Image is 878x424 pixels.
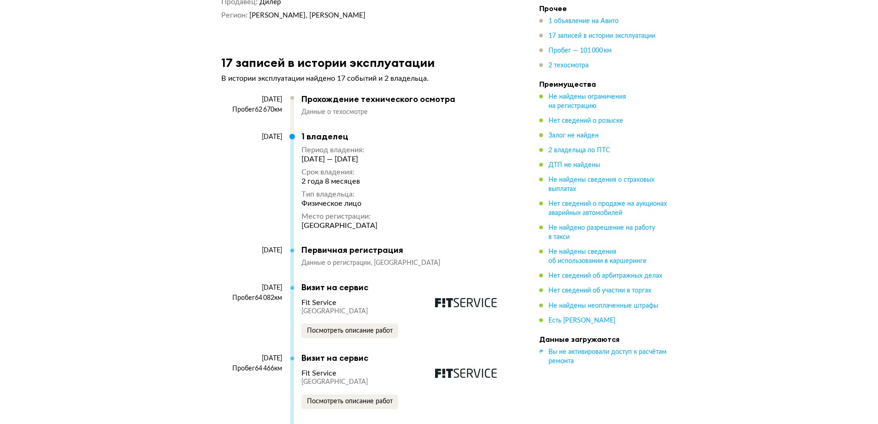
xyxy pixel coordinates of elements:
span: Не найдены сведения об использовании в каршеринге [548,249,647,264]
div: Прохождение технического осмотра [301,94,502,104]
div: 1 владелец [301,131,377,142]
div: Пробег 64 466 км [221,364,282,373]
div: Период владения : [301,145,377,155]
span: Есть [PERSON_NAME] [548,317,615,323]
div: Визит на сервис [301,282,502,293]
div: Тип владельца : [301,190,377,199]
span: 2 владельца по ПТС [548,147,610,154]
div: Физическое лицо [301,199,377,208]
div: Визит на сервис [301,353,502,363]
div: Пробег 64 082 км [221,294,282,302]
h3: 17 записей в истории эксплуатации [221,55,435,70]
span: Пробег — 101 000 км [548,48,612,54]
span: 17 записей в истории эксплуатации [548,33,655,39]
span: [GEOGRAPHIC_DATA] [301,308,368,315]
div: Срок владения : [301,167,377,177]
span: Не найдены неоплаченные штрафы [548,302,658,309]
div: Место регистрации : [301,212,377,221]
span: Данные о регистрации [301,260,374,266]
span: Не найдены сведения о страховых выплатах [548,177,654,192]
dt: Регион [221,11,247,20]
div: [DATE] [221,96,282,104]
div: [DATE] [221,284,282,292]
span: ДТП не найдены [548,162,600,168]
span: [GEOGRAPHIC_DATA] [301,379,368,385]
span: Нет сведений о продаже на аукционах аварийных автомобилей [548,201,667,216]
div: [DATE] [221,246,282,255]
span: Нет сведений о розыске [548,118,623,124]
img: logo [435,298,497,307]
span: [GEOGRAPHIC_DATA] [374,260,440,266]
span: Посмотреть описание работ [307,328,393,334]
div: [DATE] [221,133,282,141]
span: Вы не активировали доступ к расчётам ремонта [548,348,666,364]
span: Посмотреть описание работ [307,398,393,405]
div: Первичная регистрация [301,245,502,255]
button: Посмотреть описание работ [301,394,398,409]
span: [PERSON_NAME], [PERSON_NAME] [249,12,365,19]
div: [GEOGRAPHIC_DATA] [301,221,377,230]
span: 1 объявление на Авито [548,18,619,24]
span: Нет сведений об участии в торгах [548,287,651,294]
div: Fit Service [301,369,336,378]
div: [DATE] [221,354,282,363]
img: logo [435,369,497,378]
div: Fit Service [301,298,336,307]
h4: Прочее [539,4,668,13]
span: Не найдено разрешение на работу в такси [548,225,655,240]
p: В истории эксплуатации найдено 17 событий и 2 владельца. [221,74,512,83]
span: 2 техосмотра [548,62,589,69]
div: 2 года 8 месяцев [301,177,377,186]
span: Данные о техосмотре [301,109,368,115]
h4: Данные загружаются [539,334,668,343]
div: Пробег 62 670 км [221,106,282,114]
button: Посмотреть описание работ [301,323,398,338]
h4: Преимущества [539,79,668,89]
span: Залог не найден [548,132,599,139]
span: Нет сведений об арбитражных делах [548,273,662,279]
div: [DATE] — [DATE] [301,155,377,164]
span: Не найдены ограничения на регистрацию [548,94,626,109]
